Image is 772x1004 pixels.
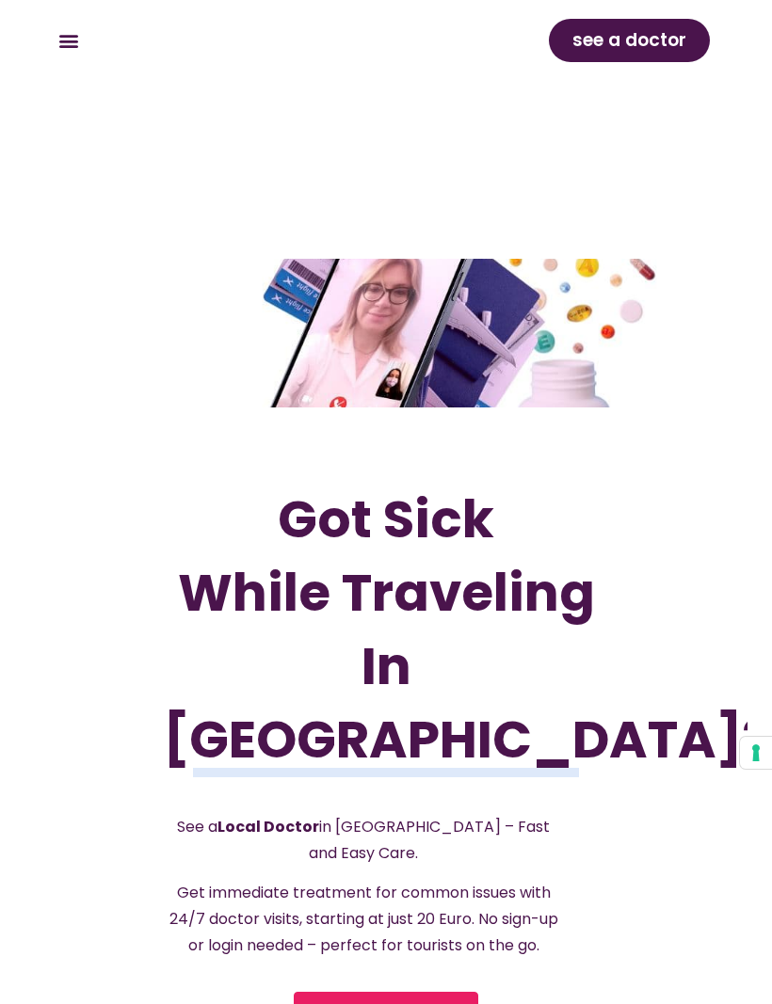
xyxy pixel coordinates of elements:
span: See a in [GEOGRAPHIC_DATA] – Fast and Easy Care. [177,816,550,864]
div: Menu Toggle [53,25,84,56]
span: see a doctor [572,25,686,56]
a: see a doctor [549,19,710,62]
button: Your consent preferences for tracking technologies [740,737,772,769]
h1: Got Sick While Traveling In [GEOGRAPHIC_DATA]? [163,483,608,776]
span: Get immediate treatment for common issues with 24/7 doctor visits, starting at just 20 Euro. No s... [169,882,558,956]
strong: Local Doctor [217,816,319,837]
